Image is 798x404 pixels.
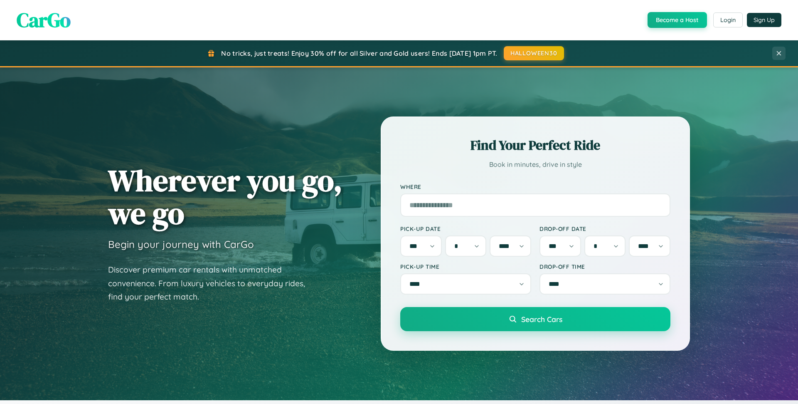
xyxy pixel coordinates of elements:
[521,315,562,324] span: Search Cars
[108,263,316,304] p: Discover premium car rentals with unmatched convenience. From luxury vehicles to everyday rides, ...
[648,12,707,28] button: Become a Host
[504,46,564,60] button: HALLOWEEN30
[17,6,71,34] span: CarGo
[108,238,254,250] h3: Begin your journey with CarGo
[400,225,531,232] label: Pick-up Date
[539,225,670,232] label: Drop-off Date
[713,12,743,27] button: Login
[108,164,342,230] h1: Wherever you go, we go
[400,307,670,331] button: Search Cars
[747,13,781,27] button: Sign Up
[400,183,670,190] label: Where
[400,263,531,270] label: Pick-up Time
[539,263,670,270] label: Drop-off Time
[400,159,670,171] p: Book in minutes, drive in style
[400,136,670,154] h2: Find Your Perfect Ride
[221,49,497,57] span: No tricks, just treats! Enjoy 30% off for all Silver and Gold users! Ends [DATE] 1pm PT.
